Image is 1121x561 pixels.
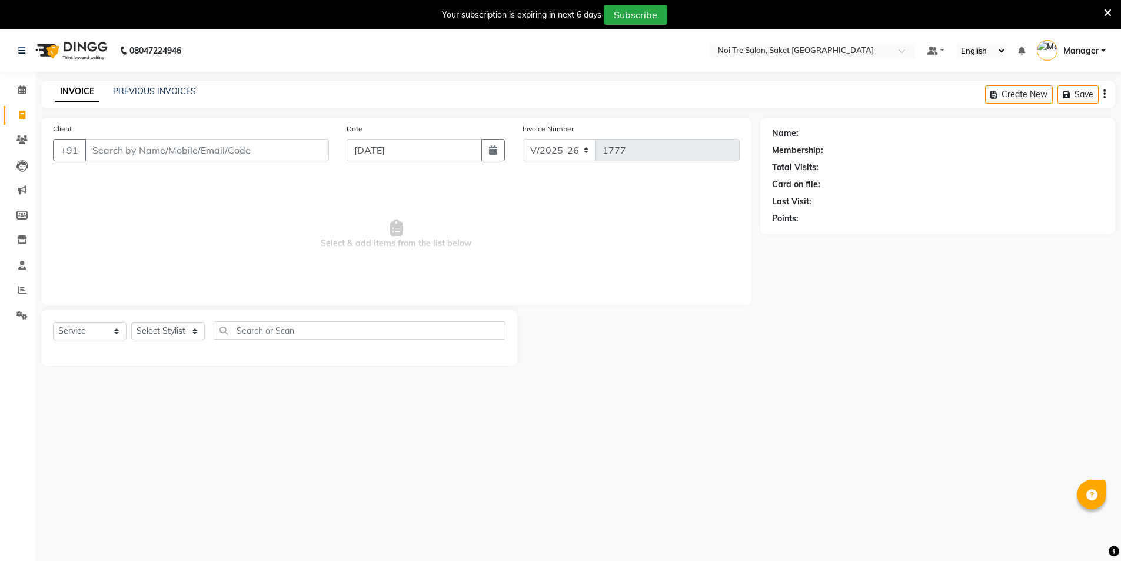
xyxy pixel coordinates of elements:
button: Subscribe [604,5,667,25]
input: Search by Name/Mobile/Email/Code [85,139,329,161]
div: Membership: [772,144,823,157]
a: INVOICE [55,81,99,102]
b: 08047224946 [129,34,181,67]
label: Date [347,124,362,134]
span: Manager [1063,45,1099,57]
img: logo [30,34,111,67]
iframe: chat widget [1072,514,1109,549]
input: Search or Scan [214,321,505,340]
div: Total Visits: [772,161,819,174]
div: Last Visit: [772,195,811,208]
div: Your subscription is expiring in next 6 days [442,9,601,21]
div: Card on file: [772,178,820,191]
button: Create New [985,85,1053,104]
img: Manager [1037,40,1057,61]
a: PREVIOUS INVOICES [113,86,196,97]
label: Invoice Number [523,124,574,134]
label: Client [53,124,72,134]
div: Name: [772,127,799,140]
div: Points: [772,213,799,225]
button: Save [1057,85,1099,104]
span: Select & add items from the list below [53,175,740,293]
button: +91 [53,139,86,161]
